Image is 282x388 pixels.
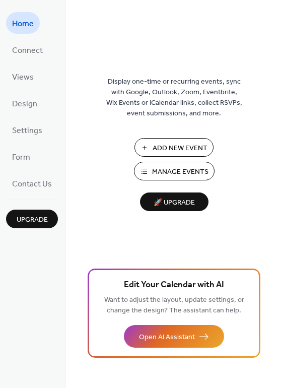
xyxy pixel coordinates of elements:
[134,162,215,180] button: Manage Events
[12,16,34,32] span: Home
[146,196,202,210] span: 🚀 Upgrade
[12,43,43,58] span: Connect
[140,192,208,211] button: 🚀 Upgrade
[17,215,48,225] span: Upgrade
[6,12,40,34] a: Home
[12,96,37,112] span: Design
[153,143,207,154] span: Add New Event
[124,325,224,348] button: Open AI Assistant
[152,167,208,177] span: Manage Events
[6,210,58,228] button: Upgrade
[6,66,40,87] a: Views
[12,176,52,192] span: Contact Us
[12,123,42,139] span: Settings
[12,150,30,165] span: Form
[139,332,195,343] span: Open AI Assistant
[6,119,48,141] a: Settings
[12,70,34,85] span: Views
[106,77,242,119] span: Display one-time or recurring events, sync with Google, Outlook, Zoom, Eventbrite, Wix Events or ...
[134,138,214,157] button: Add New Event
[104,293,244,317] span: Want to adjust the layout, update settings, or change the design? The assistant can help.
[124,278,224,292] span: Edit Your Calendar with AI
[6,39,49,60] a: Connect
[6,172,58,194] a: Contact Us
[6,146,36,167] a: Form
[6,92,43,114] a: Design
